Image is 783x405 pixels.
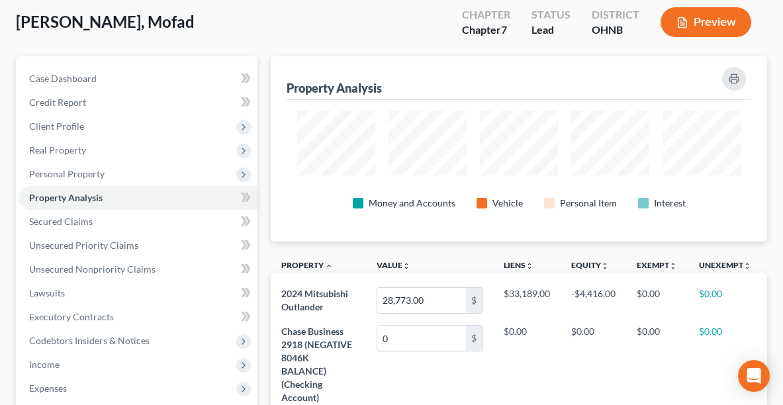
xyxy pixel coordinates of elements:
span: [PERSON_NAME], Mofad [16,12,195,31]
i: unfold_more [402,262,410,270]
a: Liensunfold_more [504,260,533,270]
span: Lawsuits [29,287,65,298]
div: Personal Item [560,197,617,210]
a: Unexemptunfold_more [699,260,751,270]
span: Unsecured Priority Claims [29,240,138,251]
span: 7 [501,23,507,36]
div: Lead [531,22,571,38]
span: Property Analysis [29,192,103,203]
span: Income [29,359,60,370]
span: Secured Claims [29,216,93,227]
div: OHNB [592,22,639,38]
td: $33,189.00 [493,281,561,319]
span: 2024 Mitsubishi Outlander [281,288,348,312]
a: Property expand_less [281,260,333,270]
div: Property Analysis [287,80,382,96]
span: Credit Report [29,97,86,108]
td: -$4,416.00 [561,281,626,319]
a: Exemptunfold_more [637,260,677,270]
i: unfold_more [526,262,533,270]
input: 0.00 [377,326,466,351]
span: Expenses [29,382,67,394]
span: Client Profile [29,120,84,132]
div: $ [466,288,482,313]
td: $0.00 [688,281,762,319]
i: unfold_more [601,262,609,270]
div: Chapter [462,22,510,38]
span: Executory Contracts [29,311,114,322]
i: unfold_more [743,262,751,270]
a: Executory Contracts [19,305,257,329]
span: Codebtors Insiders & Notices [29,335,150,346]
a: Equityunfold_more [571,260,609,270]
div: Chapter [462,7,510,22]
span: Chase Business 2918 (NEGATIVE 8046K BALANCE) (Checking Account) [281,326,352,403]
div: Interest [654,197,686,210]
td: $0.00 [626,281,688,319]
a: Credit Report [19,91,257,114]
a: Unsecured Nonpriority Claims [19,257,257,281]
div: Status [531,7,571,22]
a: Property Analysis [19,186,257,210]
button: Preview [661,7,751,37]
a: Unsecured Priority Claims [19,234,257,257]
span: Case Dashboard [29,73,97,84]
div: Open Intercom Messenger [738,360,770,392]
div: Money and Accounts [369,197,455,210]
a: Lawsuits [19,281,257,305]
a: Case Dashboard [19,67,257,91]
input: 0.00 [377,288,466,313]
i: unfold_more [669,262,677,270]
div: District [592,7,639,22]
div: Vehicle [492,197,523,210]
div: $ [466,326,482,351]
i: expand_less [325,262,333,270]
span: Personal Property [29,168,105,179]
span: Real Property [29,144,86,156]
span: Unsecured Nonpriority Claims [29,263,156,275]
a: Valueunfold_more [377,260,410,270]
a: Secured Claims [19,210,257,234]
